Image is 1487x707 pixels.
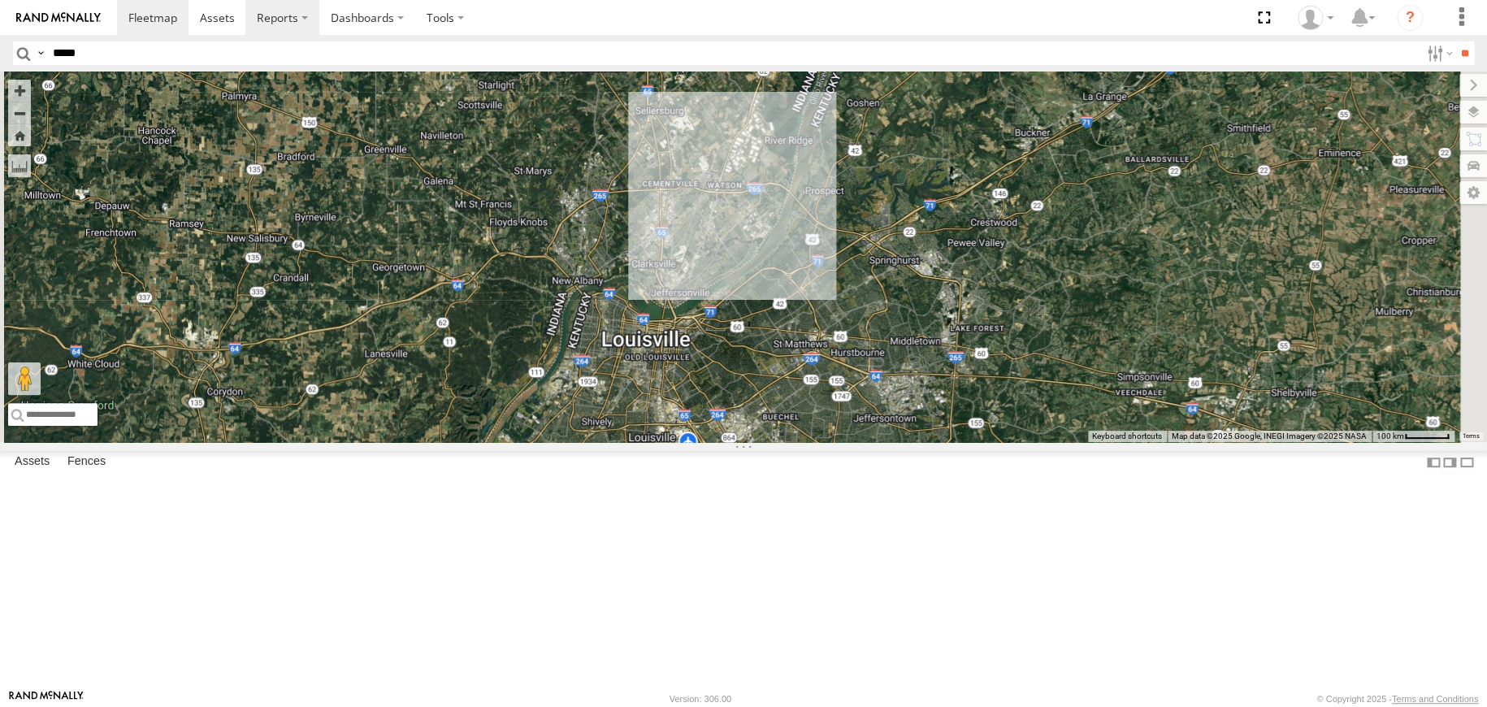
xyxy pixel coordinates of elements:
button: Drag Pegman onto the map to open Street View [8,362,41,395]
a: Terms and Conditions [1392,694,1478,704]
label: Hide Summary Table [1459,450,1475,474]
label: Dock Summary Table to the Right [1441,450,1458,474]
img: rand-logo.svg [16,12,101,24]
span: 100 km [1376,432,1404,440]
button: Map Scale: 100 km per 52 pixels [1372,431,1454,442]
i: ? [1397,5,1423,31]
label: Measure [8,154,31,177]
button: Keyboard shortcuts [1092,431,1162,442]
a: Visit our Website [9,691,84,707]
label: Assets [7,451,58,474]
label: Search Query [34,41,47,65]
label: Map Settings [1459,181,1487,204]
span: Map data ©2025 Google, INEGI Imagery ©2025 NASA [1172,432,1367,440]
label: Search Filter Options [1420,41,1455,65]
label: Fences [59,451,114,474]
button: Zoom out [8,102,31,124]
div: Miky Transport [1292,6,1339,30]
a: Terms (opens in new tab) [1463,433,1480,440]
div: © Copyright 2025 - [1316,694,1478,704]
button: Zoom in [8,80,31,102]
button: Zoom Home [8,124,31,146]
label: Dock Summary Table to the Left [1425,450,1441,474]
div: Version: 306.00 [670,694,731,704]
